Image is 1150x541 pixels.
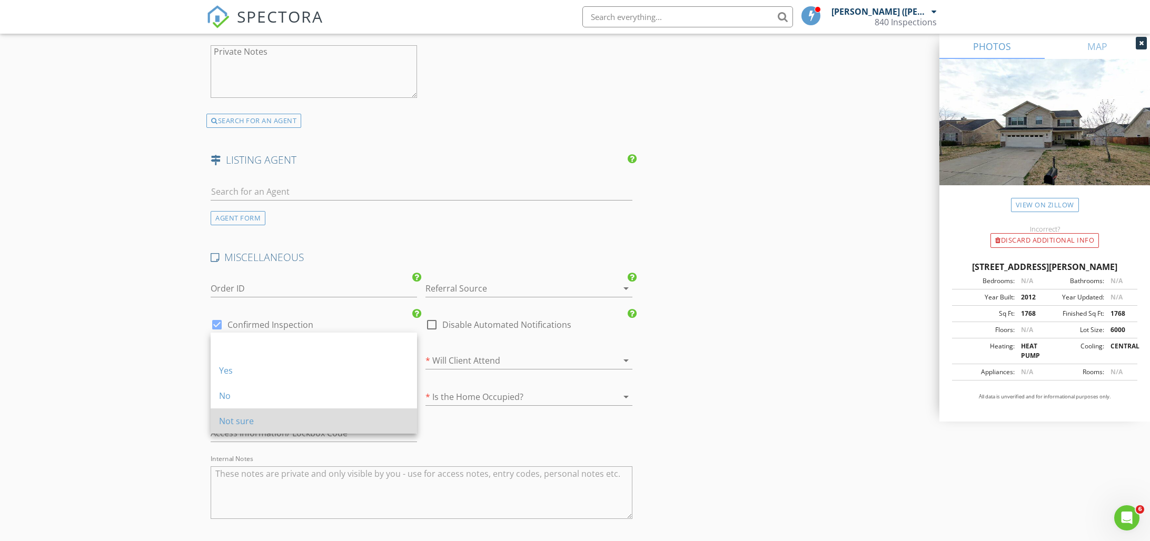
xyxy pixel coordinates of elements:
[952,393,1137,400] p: All data is unverified and for informational purposes only.
[211,211,265,225] div: AGENT FORM
[1104,309,1134,318] div: 1768
[237,5,323,27] span: SPECTORA
[1111,367,1123,376] span: N/A
[1015,342,1045,360] div: HEAT PUMP
[1111,293,1123,302] span: N/A
[206,5,230,28] img: The Best Home Inspection Software - Spectora
[1045,34,1150,59] a: MAP
[955,293,1015,302] div: Year Built:
[955,342,1015,360] div: Heating:
[1045,293,1104,302] div: Year Updated:
[1015,309,1045,318] div: 1768
[1021,367,1033,376] span: N/A
[939,59,1150,211] img: streetview
[1045,276,1104,286] div: Bathrooms:
[1045,367,1104,377] div: Rooms:
[1021,276,1033,285] span: N/A
[955,367,1015,377] div: Appliances:
[1111,276,1123,285] span: N/A
[875,17,937,27] div: 840 Inspections
[227,319,313,330] label: Confirmed Inspection
[219,415,409,427] div: Not sure
[1104,325,1134,335] div: 6000
[211,153,632,167] h4: LISTING AGENT
[620,354,632,367] i: arrow_drop_down
[955,309,1015,318] div: Sq Ft:
[1021,325,1033,334] span: N/A
[1045,309,1104,318] div: Finished Sq Ft:
[1136,505,1144,514] span: 6
[582,6,793,27] input: Search everything...
[211,183,632,201] input: Search for an Agent
[620,390,632,403] i: arrow_drop_down
[955,325,1015,335] div: Floors:
[206,114,301,128] div: SEARCH FOR AN AGENT
[955,276,1015,286] div: Bedrooms:
[442,319,571,330] label: Disable Automated Notifications
[620,282,632,295] i: arrow_drop_down
[939,34,1045,59] a: PHOTOS
[219,364,409,377] div: Yes
[1114,505,1139,530] iframe: Intercom live chat
[211,251,632,264] h4: MISCELLANEOUS
[952,261,1137,273] div: [STREET_ADDRESS][PERSON_NAME]
[1045,342,1104,360] div: Cooling:
[1015,293,1045,302] div: 2012
[211,466,632,519] textarea: Internal Notes
[990,233,1099,248] div: Discard Additional info
[1011,198,1079,212] a: View on Zillow
[1045,325,1104,335] div: Lot Size:
[939,225,1150,233] div: Incorrect?
[1104,342,1134,360] div: CENTRAL
[206,14,323,36] a: SPECTORA
[219,389,409,402] div: No
[831,6,929,17] div: [PERSON_NAME] ([PERSON_NAME]) [PERSON_NAME]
